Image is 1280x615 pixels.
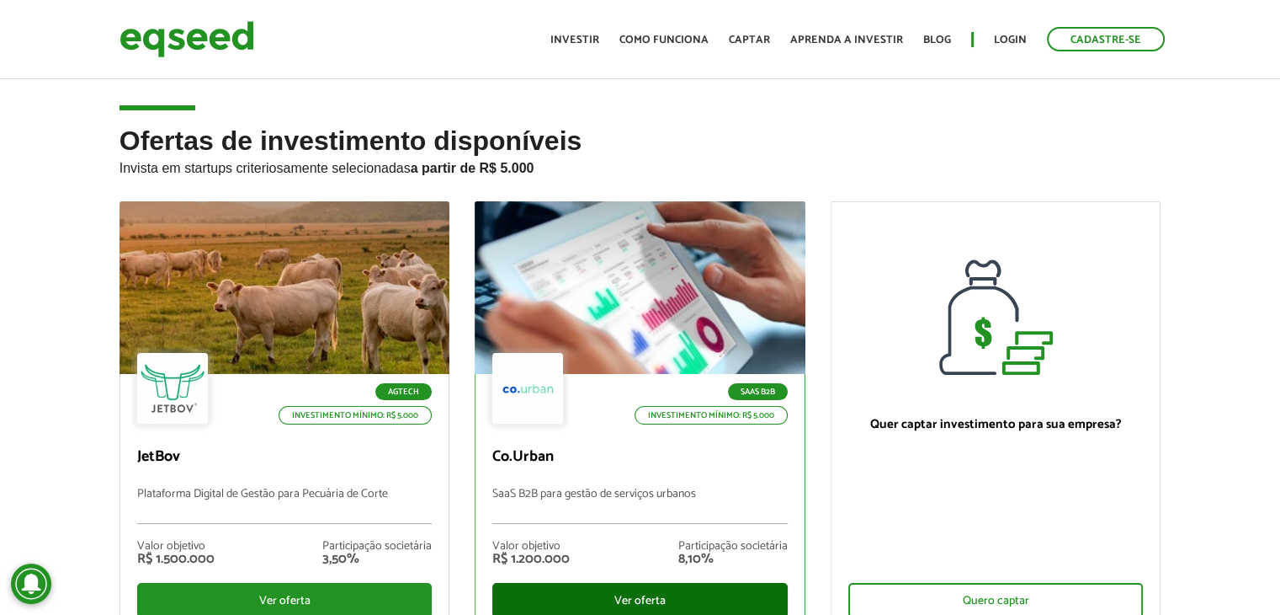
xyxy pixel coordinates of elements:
[729,35,770,45] a: Captar
[635,406,788,425] p: Investimento mínimo: R$ 5.000
[492,553,570,566] div: R$ 1.200.000
[322,541,432,553] div: Participação societária
[120,17,254,61] img: EqSeed
[375,383,432,400] p: Agtech
[322,553,432,566] div: 3,50%
[137,553,215,566] div: R$ 1.500.000
[137,541,215,553] div: Valor objetivo
[550,35,599,45] a: Investir
[1047,27,1165,51] a: Cadastre-se
[678,553,788,566] div: 8,10%
[994,35,1027,45] a: Login
[492,541,570,553] div: Valor objetivo
[619,35,709,45] a: Como funciona
[411,161,534,175] strong: a partir de R$ 5.000
[492,488,788,524] p: SaaS B2B para gestão de serviços urbanos
[728,383,788,400] p: SaaS B2B
[279,406,432,425] p: Investimento mínimo: R$ 5.000
[848,417,1144,432] p: Quer captar investimento para sua empresa?
[790,35,903,45] a: Aprenda a investir
[120,126,1161,201] h2: Ofertas de investimento disponíveis
[923,35,951,45] a: Blog
[137,488,433,524] p: Plataforma Digital de Gestão para Pecuária de Corte
[678,541,788,553] div: Participação societária
[137,448,433,467] p: JetBov
[492,448,788,467] p: Co.Urban
[120,156,1161,176] p: Invista em startups criteriosamente selecionadas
